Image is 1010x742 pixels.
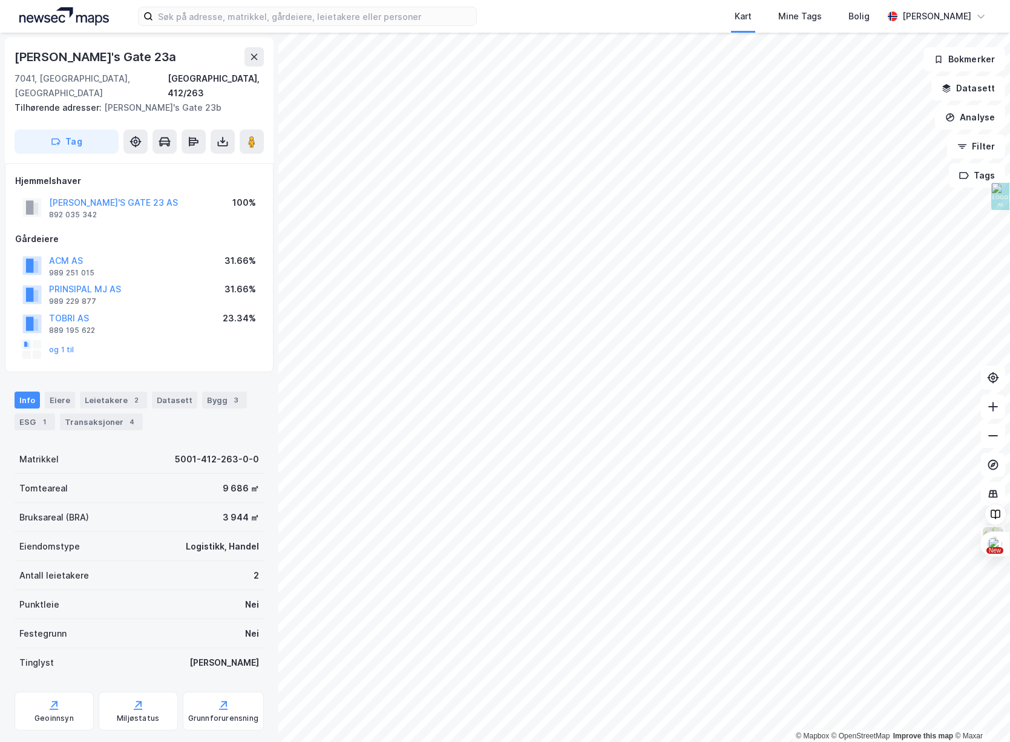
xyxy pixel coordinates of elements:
div: [PERSON_NAME]'s Gate 23a [15,47,179,67]
div: Eiere [45,392,75,409]
a: Mapbox [796,732,829,740]
div: 1 [38,416,50,428]
button: Bokmerker [923,47,1005,71]
div: Kontrollprogram for chat [949,684,1010,742]
div: Nei [245,626,259,641]
div: Gårdeiere [15,232,263,246]
div: 31.66% [225,254,256,268]
div: 2 [254,568,259,583]
div: Grunnforurensning [188,714,258,723]
div: Antall leietakere [19,568,89,583]
div: [PERSON_NAME]'s Gate 23b [15,100,254,115]
div: 889 195 622 [49,326,95,335]
div: 3 944 ㎡ [223,510,259,525]
div: Festegrunn [19,626,67,641]
div: Punktleie [19,597,59,612]
div: Bruksareal (BRA) [19,510,89,525]
div: Datasett [152,392,197,409]
div: 989 229 877 [49,297,96,306]
div: [PERSON_NAME] [902,9,971,24]
div: Hjemmelshaver [15,174,263,188]
div: Tomteareal [19,481,68,496]
div: Nei [245,597,259,612]
div: Bygg [202,392,247,409]
div: 9 686 ㎡ [223,481,259,496]
div: 5001-412-263-0-0 [175,452,259,467]
iframe: Chat Widget [949,684,1010,742]
div: 7041, [GEOGRAPHIC_DATA], [GEOGRAPHIC_DATA] [15,71,168,100]
span: Tilhørende adresser: [15,102,104,113]
button: Datasett [931,76,1005,100]
div: 989 251 015 [49,268,94,278]
div: Matrikkel [19,452,59,467]
a: OpenStreetMap [831,732,890,740]
div: 23.34% [223,311,256,326]
div: Geoinnsyn [34,714,74,723]
div: Eiendomstype [19,539,80,554]
div: Miljøstatus [117,714,159,723]
div: ESG [15,413,55,430]
a: Improve this map [893,732,953,740]
div: Tinglyst [19,655,54,670]
div: [PERSON_NAME] [189,655,259,670]
div: Info [15,392,40,409]
div: Mine Tags [778,9,822,24]
div: 100% [232,195,256,210]
button: Tag [15,130,119,154]
button: Tags [949,163,1005,188]
div: Transaksjoner [60,413,143,430]
div: Bolig [848,9,870,24]
button: Filter [947,134,1005,159]
div: Kart [735,9,752,24]
div: 892 035 342 [49,210,97,220]
div: Logistikk, Handel [186,539,259,554]
div: 2 [130,394,142,406]
input: Søk på adresse, matrikkel, gårdeiere, leietakere eller personer [153,7,476,25]
img: logo.a4113a55bc3d86da70a041830d287a7e.svg [19,7,109,25]
div: Leietakere [80,392,147,409]
div: 31.66% [225,282,256,297]
div: 4 [126,416,138,428]
div: [GEOGRAPHIC_DATA], 412/263 [168,71,264,100]
button: Analyse [935,105,1005,130]
div: 3 [230,394,242,406]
